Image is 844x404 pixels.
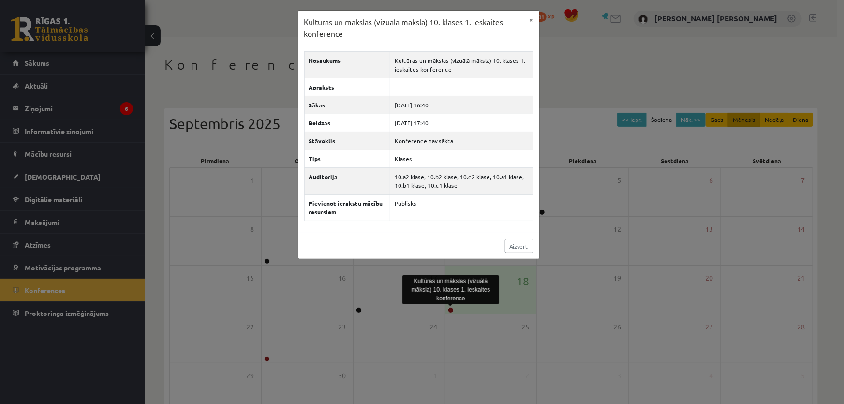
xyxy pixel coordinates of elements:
th: Nosaukums [304,52,390,78]
th: Tips [304,150,390,168]
td: [DATE] 16:40 [390,96,533,114]
td: Kultūras un mākslas (vizuālā māksla) 10. klases 1. ieskaites konference [390,52,533,78]
th: Auditorija [304,168,390,195]
td: Konference nav sākta [390,132,533,150]
div: Kultūras un mākslas (vizuālā māksla) 10. klases 1. ieskaites konference [402,275,499,304]
h3: Kultūras un mākslas (vizuālā māksla) 10. klases 1. ieskaites konference [304,16,524,39]
td: 10.a2 klase, 10.b2 klase, 10.c2 klase, 10.a1 klase, 10.b1 klase, 10.c1 klase [390,168,533,195]
th: Beidzas [304,114,390,132]
th: Apraksts [304,78,390,96]
th: Sākas [304,96,390,114]
td: Publisks [390,195,533,221]
th: Stāvoklis [304,132,390,150]
td: Klases [390,150,533,168]
td: [DATE] 17:40 [390,114,533,132]
a: Aizvērt [505,239,533,253]
button: × [524,11,539,29]
th: Pievienot ierakstu mācību resursiem [304,195,390,221]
